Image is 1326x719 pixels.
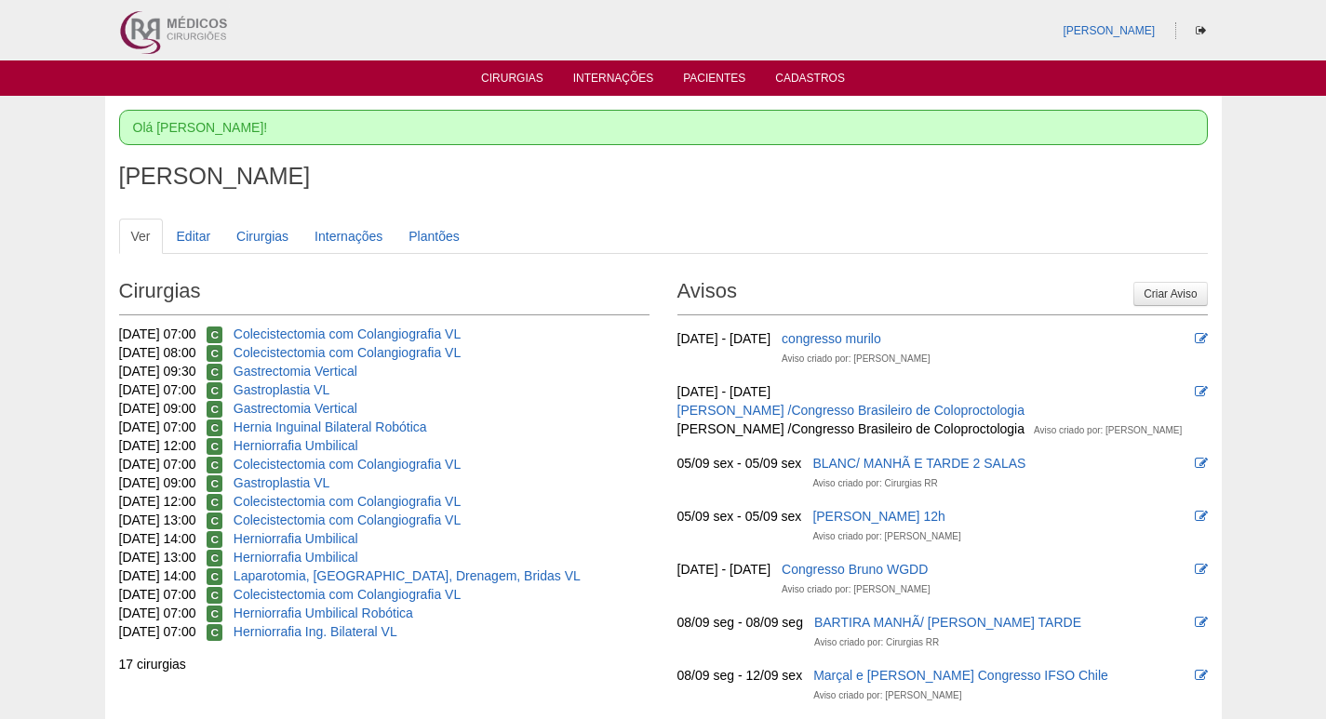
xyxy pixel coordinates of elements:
a: Colecistectomia com Colangiografia VL [234,494,461,509]
a: Pacientes [683,72,745,90]
a: Gastrectomia Vertical [234,401,357,416]
a: Internações [302,219,395,254]
a: Editar [165,219,223,254]
span: [DATE] 08:00 [119,345,196,360]
i: Editar [1195,563,1208,576]
span: [DATE] 07:00 [119,457,196,472]
i: Editar [1195,385,1208,398]
span: Confirmada [207,475,222,492]
span: Confirmada [207,419,222,436]
div: 17 cirurgias [119,655,650,673]
i: Editar [1195,669,1208,682]
div: Aviso criado por: [PERSON_NAME] [782,350,930,368]
h1: [PERSON_NAME] [119,165,1208,188]
span: Confirmada [207,382,222,399]
div: Aviso criado por: [PERSON_NAME] [782,580,930,599]
a: Colecistectomia com Colangiografia VL [234,587,461,602]
span: [DATE] 07:00 [119,382,196,397]
span: Confirmada [207,457,222,473]
a: congresso murilo [782,331,881,346]
span: [DATE] 13:00 [119,513,196,527]
div: Aviso criado por: [PERSON_NAME] [812,527,960,546]
a: BARTIRA MANHÃ/ [PERSON_NAME] TARDE [814,615,1081,630]
span: Confirmada [207,345,222,362]
h2: Avisos [677,273,1208,315]
a: Laparotomia, [GEOGRAPHIC_DATA], Drenagem, Bridas VL [234,568,581,583]
div: 05/09 sex - 05/09 sex [677,454,802,473]
div: [PERSON_NAME] /Congresso Brasileiro de Coloproctologia [677,419,1025,438]
div: Aviso criado por: [PERSON_NAME] [1034,421,1182,440]
span: Confirmada [207,513,222,529]
a: Plantões [396,219,471,254]
a: Herniorrafia Ing. Bilateral VL [234,624,397,639]
a: Colecistectomia com Colangiografia VL [234,513,461,527]
a: Herniorrafia Umbilical Robótica [234,606,413,620]
span: Confirmada [207,606,222,622]
a: Marçal e [PERSON_NAME] Congresso IFSO Chile [813,668,1108,683]
span: [DATE] 07:00 [119,419,196,434]
span: Confirmada [207,568,222,585]
a: Herniorrafia Umbilical [234,550,358,565]
span: [DATE] 09:00 [119,475,196,490]
span: Confirmada [207,624,222,641]
div: [DATE] - [DATE] [677,382,771,401]
span: [DATE] 07:00 [119,624,196,639]
a: Gastroplastia VL [234,382,330,397]
h2: Cirurgias [119,273,650,315]
span: Confirmada [207,401,222,418]
span: Confirmada [207,550,222,566]
a: Colecistectomia com Colangiografia VL [234,457,461,472]
span: [DATE] 07:00 [119,587,196,602]
a: Cirurgias [224,219,301,254]
a: Herniorrafia Umbilical [234,531,358,546]
div: Olá [PERSON_NAME]! [119,110,1208,145]
a: Colecistectomia com Colangiografia VL [234,345,461,360]
a: Cadastros [775,72,845,90]
a: Gastrectomia Vertical [234,364,357,379]
span: [DATE] 12:00 [119,438,196,453]
span: [DATE] 09:30 [119,364,196,379]
a: Ver [119,219,163,254]
div: 08/09 seg - 12/09 sex [677,666,803,685]
i: Sair [1196,25,1206,36]
div: 08/09 seg - 08/09 seg [677,613,803,632]
div: 05/09 sex - 05/09 sex [677,507,802,526]
a: Criar Aviso [1133,282,1207,306]
span: Confirmada [207,587,222,604]
div: [DATE] - [DATE] [677,329,771,348]
span: Confirmada [207,494,222,511]
i: Editar [1195,332,1208,345]
span: [DATE] 14:00 [119,531,196,546]
div: [DATE] - [DATE] [677,560,771,579]
span: Confirmada [207,438,222,455]
span: Confirmada [207,531,222,548]
div: Aviso criado por: [PERSON_NAME] [813,686,961,705]
span: [DATE] 12:00 [119,494,196,509]
a: Congresso Bruno WGDD [782,562,928,577]
a: Hernia Inguinal Bilateral Robótica [234,419,427,434]
i: Editar [1195,616,1208,629]
span: [DATE] 07:00 [119,326,196,341]
span: [DATE] 07:00 [119,606,196,620]
span: Confirmada [207,364,222,380]
div: Aviso criado por: Cirurgias RR [812,474,937,493]
span: [DATE] 09:00 [119,401,196,416]
a: Gastroplastia VL [234,475,330,490]
div: Aviso criado por: Cirurgias RR [814,633,939,652]
a: [PERSON_NAME] /Congresso Brasileiro de Coloproctologia [677,403,1025,418]
a: Colecistectomia com Colangiografia VL [234,326,461,341]
span: [DATE] 14:00 [119,568,196,583]
a: Herniorrafia Umbilical [234,438,358,453]
a: [PERSON_NAME] [1063,24,1155,37]
a: Cirurgias [481,72,543,90]
a: BLANC/ MANHÃ E TARDE 2 SALAS [812,456,1025,471]
i: Editar [1195,510,1208,523]
i: Editar [1195,457,1208,470]
a: [PERSON_NAME] 12h [812,509,944,524]
span: Confirmada [207,326,222,343]
a: Internações [573,72,654,90]
span: [DATE] 13:00 [119,550,196,565]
